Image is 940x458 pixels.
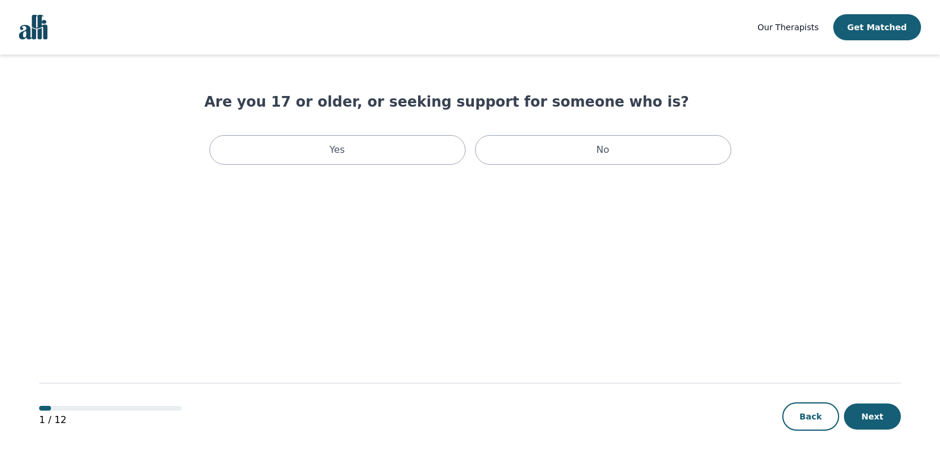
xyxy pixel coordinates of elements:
p: 1 / 12 [39,413,181,427]
p: No [597,143,610,157]
span: Our Therapists [757,23,818,32]
button: Next [844,403,901,430]
button: Get Matched [833,14,921,40]
img: alli logo [19,15,47,40]
a: Our Therapists [757,20,818,34]
h1: Are you 17 or older, or seeking support for someone who is? [205,92,736,111]
button: Back [782,402,839,431]
p: Yes [330,143,345,157]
